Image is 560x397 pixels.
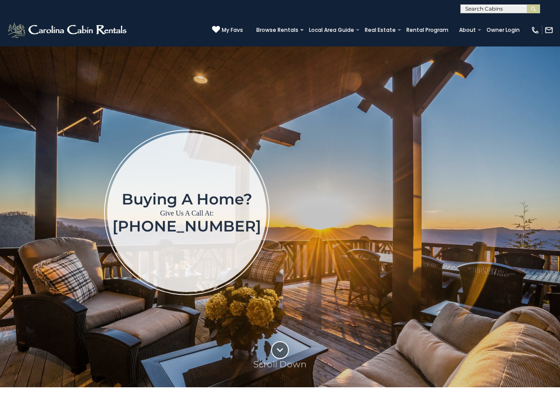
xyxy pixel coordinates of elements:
[305,24,359,36] a: Local Area Guide
[212,26,243,35] a: My Favs
[112,191,261,207] h1: Buying a home?
[253,359,307,370] p: Scroll Down
[112,217,261,235] a: [PHONE_NUMBER]
[482,24,524,36] a: Owner Login
[222,26,243,34] span: My Favs
[112,207,261,220] p: Give Us A Call At:
[361,93,547,331] iframe: New Contact Form
[252,24,303,36] a: Browse Rentals
[545,26,553,35] img: mail-regular-white.png
[360,24,400,36] a: Real Estate
[455,24,480,36] a: About
[531,26,540,35] img: phone-regular-white.png
[402,24,453,36] a: Rental Program
[7,21,129,39] img: White-1-2.png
